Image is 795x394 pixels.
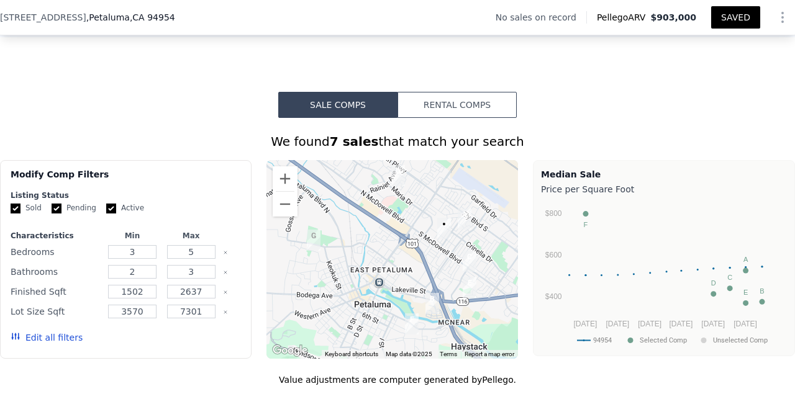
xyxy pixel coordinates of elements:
[638,320,661,328] text: [DATE]
[278,92,397,118] button: Sale Comps
[11,168,241,190] div: Modify Comp Filters
[727,274,732,281] text: C
[52,204,61,213] input: Pending
[593,336,612,344] text: 94954
[11,243,101,261] div: Bedrooms
[770,5,795,30] button: Show Options
[496,11,586,24] div: No sales on record
[545,251,562,259] text: $600
[541,198,787,353] svg: A chart.
[584,221,588,228] text: F
[223,250,228,255] button: Clear
[463,251,476,272] div: 1012 S Mcdowell Blvd
[545,292,562,301] text: $400
[463,277,476,298] div: 1062 Santa Clara Ln
[458,208,471,230] div: 1644 Sarkesian Dr
[386,351,432,357] span: Map data ©2025
[11,331,83,344] button: Edit all filters
[130,12,175,22] span: , CA 94954
[270,343,311,359] img: Google
[437,218,451,239] div: 525 Park Ln
[425,293,439,314] div: 1805 Alvarado Street
[11,231,101,241] div: Characteristics
[11,263,101,280] div: Bathrooms
[273,192,298,217] button: Zoom out
[760,287,764,295] text: B
[743,256,748,263] text: A
[106,203,144,213] label: Active
[743,289,748,296] text: E
[669,320,693,328] text: [DATE]
[270,343,311,359] a: Open this area in Google Maps (opens a new window)
[223,310,228,315] button: Clear
[11,190,241,200] div: Listing Status
[86,11,175,24] span: , Petaluma
[650,12,696,22] span: $903,000
[701,320,725,328] text: [DATE]
[597,11,651,24] span: Pellego ARV
[325,350,378,359] button: Keyboard shortcuts
[273,166,298,191] button: Zoom in
[713,336,768,344] text: Unselected Comp
[11,203,42,213] label: Sold
[106,231,160,241] div: Min
[223,290,228,295] button: Clear
[440,351,457,357] a: Terms (opens in new tab)
[223,270,228,275] button: Clear
[164,231,218,241] div: Max
[606,320,629,328] text: [DATE]
[711,279,716,287] text: D
[465,351,514,357] a: Report a map error
[11,303,101,320] div: Lot Size Sqft
[734,320,757,328] text: [DATE]
[541,168,787,181] div: Median Sale
[11,283,101,300] div: Finished Sqft
[307,230,320,251] div: 1023 Gailinda Ct
[541,181,787,198] div: Price per Square Foot
[330,134,379,149] strong: 7 sales
[11,204,20,213] input: Sold
[711,6,760,29] button: SAVED
[574,320,597,328] text: [DATE]
[640,336,687,344] text: Selected Comp
[52,203,96,213] label: Pending
[106,204,116,213] input: Active
[391,165,405,186] div: 1626 Culpepper Dr
[545,209,562,218] text: $800
[397,92,517,118] button: Rental Comps
[405,313,419,334] div: 16 Cochrane Way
